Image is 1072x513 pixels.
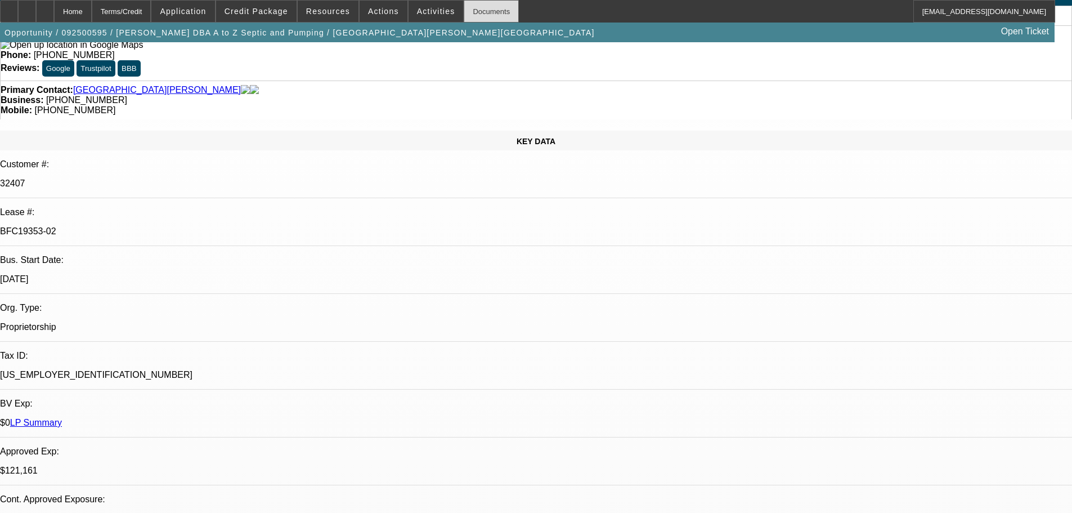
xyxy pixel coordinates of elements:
[417,7,455,16] span: Activities
[5,28,595,37] span: Opportunity / 092500595 / [PERSON_NAME] DBA A to Z Septic and Pumping / [GEOGRAPHIC_DATA][PERSON_...
[409,1,464,22] button: Activities
[160,7,206,16] span: Application
[241,85,250,95] img: facebook-icon.png
[151,1,214,22] button: Application
[360,1,407,22] button: Actions
[225,7,288,16] span: Credit Package
[1,85,73,95] strong: Primary Contact:
[1,105,32,115] strong: Mobile:
[1,95,43,105] strong: Business:
[306,7,350,16] span: Resources
[298,1,358,22] button: Resources
[77,60,115,77] button: Trustpilot
[42,60,74,77] button: Google
[997,22,1053,41] a: Open Ticket
[118,60,141,77] button: BBB
[216,1,297,22] button: Credit Package
[46,95,127,105] span: [PHONE_NUMBER]
[1,50,31,60] strong: Phone:
[1,63,39,73] strong: Reviews:
[10,418,62,427] a: LP Summary
[250,85,259,95] img: linkedin-icon.png
[73,85,241,95] a: [GEOGRAPHIC_DATA][PERSON_NAME]
[368,7,399,16] span: Actions
[34,105,115,115] span: [PHONE_NUMBER]
[1,40,143,50] a: View Google Maps
[517,137,555,146] span: KEY DATA
[34,50,115,60] span: [PHONE_NUMBER]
